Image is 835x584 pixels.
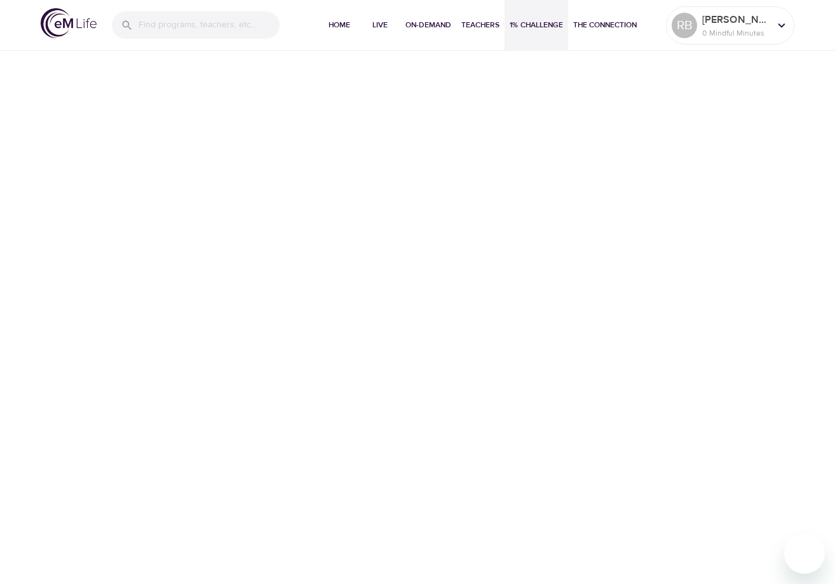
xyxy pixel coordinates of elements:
[672,13,697,38] div: RB
[510,18,563,32] span: 1% Challenge
[702,12,770,27] p: [PERSON_NAME]
[41,8,97,38] img: logo
[405,18,451,32] span: On-Demand
[573,18,637,32] span: The Connection
[324,18,355,32] span: Home
[784,533,825,574] iframe: Button to launch messaging window
[365,18,395,32] span: Live
[702,27,770,39] p: 0 Mindful Minutes
[461,18,499,32] span: Teachers
[139,11,280,39] input: Find programs, teachers, etc...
